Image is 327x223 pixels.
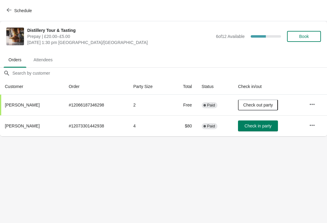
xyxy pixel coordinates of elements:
[216,34,245,39] span: 6 of 12 Available
[27,27,213,33] span: Distillery Tour & Tasting
[207,103,215,108] span: Paid
[287,31,321,42] button: Book
[3,5,37,16] button: Schedule
[27,33,213,39] span: Prepay | £20.00–£5.00
[197,79,233,95] th: Status
[170,115,197,136] td: $80
[128,115,170,136] td: 4
[64,95,128,115] td: # 12066187346298
[6,28,24,45] img: Distillery Tour & Tasting
[5,103,40,107] span: [PERSON_NAME]
[245,123,272,128] span: Check in party
[233,79,304,95] th: Check in/out
[64,115,128,136] td: # 12073301442938
[243,103,273,107] span: Check out party
[170,95,197,115] td: Free
[14,8,32,13] span: Schedule
[128,95,170,115] td: 2
[27,39,213,46] span: [DATE] 1:30 pm [GEOGRAPHIC_DATA]/[GEOGRAPHIC_DATA]
[128,79,170,95] th: Party Size
[64,79,128,95] th: Order
[170,79,197,95] th: Total
[207,124,215,129] span: Paid
[238,100,278,110] button: Check out party
[299,34,309,39] span: Book
[12,68,327,79] input: Search by customer
[5,123,40,128] span: [PERSON_NAME]
[4,54,26,65] span: Orders
[29,54,58,65] span: Attendees
[238,120,278,131] button: Check in party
